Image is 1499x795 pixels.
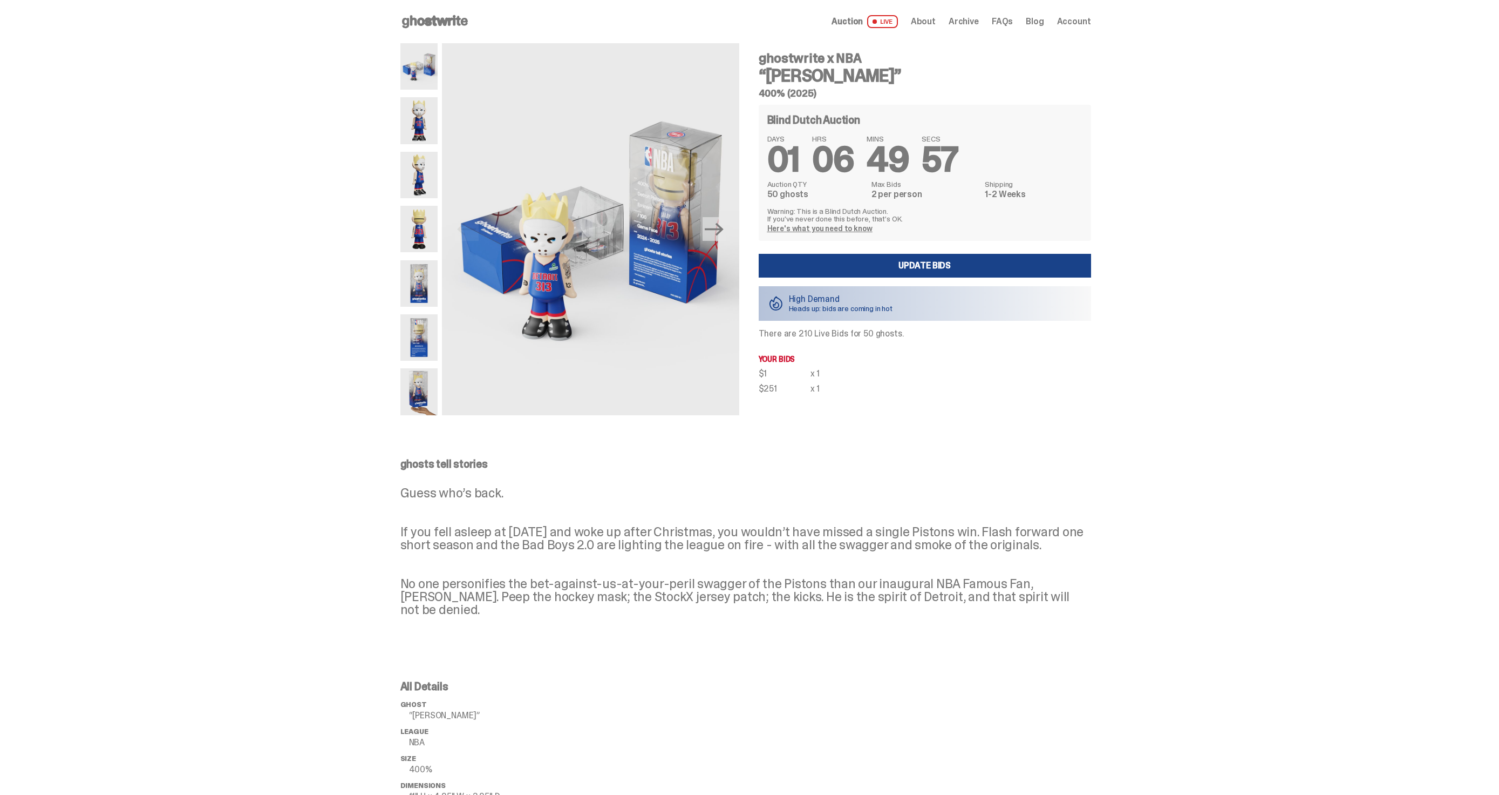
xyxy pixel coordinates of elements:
div: $1 [759,369,810,378]
img: Copy%20of%20Eminem_NBA_400_6.png [400,206,438,252]
span: SECS [922,135,958,143]
a: FAQs [992,17,1013,26]
span: Auction [832,17,863,26]
p: There are 210 Live Bids for 50 ghosts. [759,329,1091,338]
div: x 1 [810,385,820,393]
h5: 400% (2025) [759,89,1091,98]
span: DAYS [767,135,800,143]
span: Dimensions [400,781,446,790]
a: Archive [949,17,979,26]
a: Here's what you need to know [767,224,873,233]
img: Eminem_NBA_400_10.png [442,43,739,415]
p: High Demand [789,295,893,304]
a: About [911,17,936,26]
span: 57 [922,137,958,182]
button: Next [703,217,726,241]
img: Copy%20of%20Eminem_NBA_400_3.png [400,152,438,198]
dt: Shipping [985,180,1082,188]
a: Update Bids [759,254,1091,278]
div: x 1 [810,369,820,378]
dd: 1-2 Weeks [985,190,1082,199]
span: MINS [867,135,909,143]
img: Copy%20of%20Eminem_NBA_400_1.png [400,97,438,144]
p: “[PERSON_NAME]” [409,711,573,720]
img: Eminem_NBA_400_13.png [400,314,438,361]
p: ghosts tell stories [400,459,1091,469]
p: NBA [409,738,573,747]
p: 400% [409,765,573,774]
a: Auction LIVE [832,15,897,28]
p: Guess who’s back. If you fell asleep at [DATE] and woke up after Christmas, you wouldn’t have mis... [400,487,1091,616]
span: LIVE [867,15,898,28]
p: Heads up: bids are coming in hot [789,305,893,312]
dt: Auction QTY [767,180,865,188]
img: Eminem_NBA_400_10.png [400,43,438,90]
a: Blog [1026,17,1044,26]
h4: ghostwrite x NBA [759,52,1091,65]
dd: 50 ghosts [767,190,865,199]
span: HRS [812,135,854,143]
p: All Details [400,681,573,692]
p: Warning: This is a Blind Dutch Auction. If you’ve never done this before, that’s OK. [767,207,1082,223]
span: 49 [867,137,909,182]
a: Account [1057,17,1091,26]
img: eminem%20scale.png [400,368,438,415]
h3: “[PERSON_NAME]” [759,67,1091,84]
h4: Blind Dutch Auction [767,114,860,125]
div: $251 [759,385,810,393]
img: Eminem_NBA_400_12.png [400,260,438,307]
dt: Max Bids [871,180,979,188]
dd: 2 per person [871,190,979,199]
span: 06 [812,137,854,182]
p: Your bids [759,355,1091,363]
span: League [400,727,428,736]
span: ghost [400,700,427,709]
span: 01 [767,137,800,182]
span: Size [400,754,416,763]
